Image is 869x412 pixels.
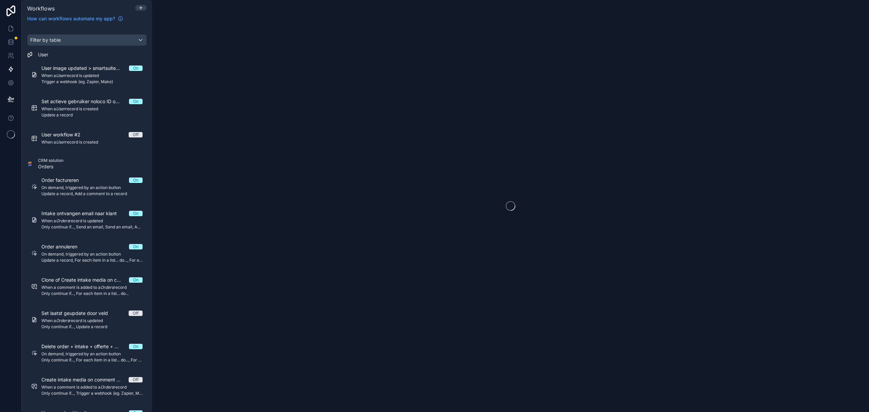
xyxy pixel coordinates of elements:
[41,285,143,290] span: When a comment is added to a record
[30,37,61,43] span: Filter by table
[133,99,138,104] div: On
[27,206,147,234] a: Intake ontvangen email naar klantOnWhen aOrdersrecord is updatedOnly continue if..., Send an emai...
[41,357,143,363] span: Only continue if..., For each item in a list... do..., For each item in a list... do..., [PERSON_...
[41,310,116,317] span: Set laatst geupdate door veld
[27,273,147,300] a: Clone of Create intake media on comment attachmentsOnWhen a comment is added to aOrdersrecordOnly...
[41,224,143,230] span: Only continue if..., Send an email, Send an email, Add a comment to a record
[41,98,129,105] span: Set actieve gebruiker noloco ID on user creation
[41,210,125,217] span: Intake ontvangen email naar klant
[27,239,147,267] a: Order annulerenOnOn demand, triggered by an action buttonUpdate a record, For each item in a list...
[56,73,65,78] em: User
[41,191,143,196] span: Update a record, Add a comment to a record
[100,385,114,390] em: Orders
[56,139,65,145] em: User
[56,218,69,223] em: Orders
[41,351,143,357] span: On demand, triggered by an action button
[41,73,143,78] span: When a record is updated
[27,15,115,22] span: How can workflows automate my app?
[38,163,63,170] span: Orders
[100,285,114,290] em: Orders
[133,244,138,249] div: On
[41,177,87,184] span: Order factureren
[133,377,138,382] div: Off
[41,376,129,383] span: Create intake media on comment attachments
[56,318,69,323] em: Orders
[41,106,143,112] span: When a record is created
[38,158,63,163] span: CRM solution
[41,318,143,323] span: When a record is updated
[41,385,143,390] span: When a comment is added to a record
[133,311,138,316] div: Off
[133,277,138,283] div: On
[27,161,33,167] img: SmartSuite logo
[41,291,143,296] span: Only continue if..., For each item in a list... do...
[41,324,143,330] span: Only continue if..., Update a record
[41,258,143,263] span: Update a record, For each item in a list... do..., For each item in a list... do..., Add a commen...
[41,343,129,350] span: Delete order + intake + offerte + customer
[41,277,129,283] span: Clone of Create intake media on comment attachments
[41,391,143,396] span: Only continue if..., Trigger a webhook (eg. Zapier, Make)
[133,177,138,183] div: On
[27,127,147,150] a: User workflow #2OffWhen aUserrecord is created
[27,306,147,334] a: Set laatst geupdate door veldOffWhen aOrdersrecord is updatedOnly continue if..., Update a record
[41,243,86,250] span: Order annuleren
[22,26,152,412] div: scrollable content
[27,61,147,89] a: User image updated > smartsuite urlOnWhen aUserrecord is updatedTrigger a webhook (eg. Zapier, Make)
[41,251,143,257] span: On demand, triggered by an action button
[133,65,138,71] div: On
[41,218,143,224] span: When a record is updated
[133,211,138,216] div: On
[41,131,89,138] span: User workflow #2
[27,372,147,400] a: Create intake media on comment attachmentsOffWhen a comment is added to aOrdersrecordOnly continu...
[133,132,138,137] div: Off
[41,139,143,145] span: When a record is created
[38,51,48,58] span: User
[27,339,147,367] a: Delete order + intake + offerte + customerOnOn demand, triggered by an action buttonOnly continue...
[24,15,126,22] a: How can workflows automate my app?
[27,173,147,201] a: Order facturerenOnOn demand, triggered by an action buttonUpdate a record, Add a comment to a record
[27,94,147,122] a: Set actieve gebruiker noloco ID on user creationOnWhen aUserrecord is createdUpdate a record
[56,106,65,111] em: User
[41,79,143,85] span: Trigger a webhook (eg. Zapier, Make)
[41,185,143,190] span: On demand, triggered by an action button
[133,344,138,349] div: On
[41,65,129,72] span: User image updated > smartsuite url
[27,5,55,12] span: Workflows
[41,112,143,118] span: Update a record
[27,34,147,46] button: Filter by table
